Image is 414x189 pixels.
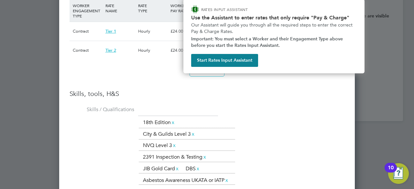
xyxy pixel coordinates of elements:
img: ENGAGE Assistant Icon [191,5,199,13]
a: x [171,118,175,127]
li: City & Guilds Level 3 [140,130,198,139]
div: Hourly [136,22,169,41]
p: RATES INPUT ASSISTANT [201,7,282,12]
a: x [224,176,229,184]
a: x [202,153,207,161]
div: £24.00 [169,41,202,60]
li: JIB Gold Card [140,164,182,173]
li: DBS [183,164,203,173]
span: Tier 2 [105,47,116,53]
div: £24.00 [169,22,202,41]
div: Contract [71,41,104,60]
button: Start Rates Input Assistant [191,54,258,67]
span: Tier 1 [105,28,116,34]
li: 2391 Inspection & Testing [140,153,210,162]
strong: Important: You must select a Worker and their Engagement Type above before you start the Rates In... [191,36,344,48]
div: Hourly [136,41,169,60]
li: 18th Edition [140,118,178,127]
a: x [196,164,200,173]
h2: Use the Assistant to enter rates that only require "Pay & Charge" [191,15,357,21]
button: Open Resource Center, 10 new notifications [388,163,409,184]
a: x [191,130,195,138]
div: Contract [71,22,104,41]
p: Our Assistant will guide you through all the required steps to enter the correct Pay & Charge Rates. [191,22,357,35]
a: x [175,164,180,173]
a: x [172,141,177,150]
label: Skills / Qualifications [70,106,134,113]
div: 10 [388,168,394,176]
li: NVQ Level 3 [140,141,179,150]
h3: Skills, tools, H&S [70,89,344,98]
li: Asbestos Awareness UKATA or IATP [140,176,232,185]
